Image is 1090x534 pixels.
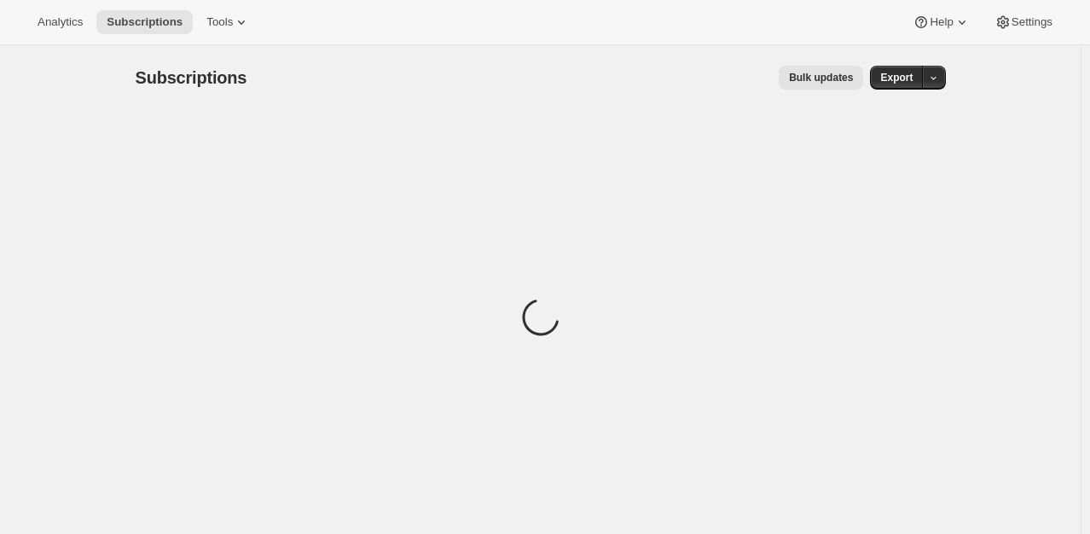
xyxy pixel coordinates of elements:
[27,10,93,34] button: Analytics
[1012,15,1052,29] span: Settings
[789,71,853,84] span: Bulk updates
[930,15,953,29] span: Help
[779,66,863,90] button: Bulk updates
[196,10,260,34] button: Tools
[96,10,193,34] button: Subscriptions
[984,10,1063,34] button: Settings
[870,66,923,90] button: Export
[880,71,913,84] span: Export
[38,15,83,29] span: Analytics
[206,15,233,29] span: Tools
[902,10,980,34] button: Help
[107,15,183,29] span: Subscriptions
[136,68,247,87] span: Subscriptions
